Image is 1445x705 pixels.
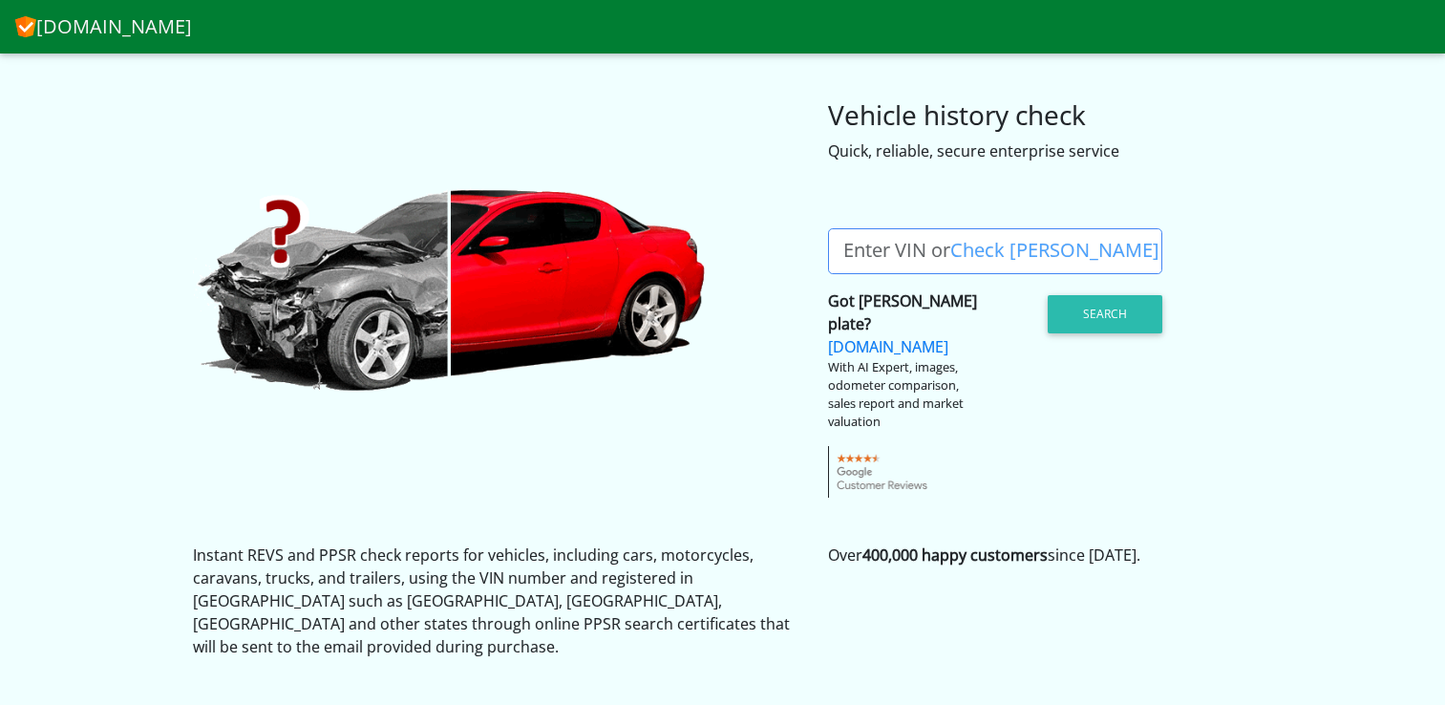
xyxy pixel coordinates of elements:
div: Quick, reliable, secure enterprise service [828,139,1253,162]
a: [DOMAIN_NAME] [15,8,192,46]
img: gcr-badge-transparent.png.pagespeed.ce.05XcFOhvEz.png [828,446,938,498]
h3: Vehicle history check [828,99,1253,132]
a: Check [PERSON_NAME] [950,237,1159,263]
img: CheckVIN [193,185,709,395]
strong: Got [PERSON_NAME] plate? [828,290,977,334]
p: Over since [DATE]. [828,544,1253,566]
img: CheckVIN.com.au logo [15,12,36,37]
label: Enter VIN or [828,228,1175,274]
div: With AI Expert, images, odometer comparison, sales report and market valuation [828,358,981,432]
a: [DOMAIN_NAME] [828,336,948,357]
button: Search [1048,295,1162,333]
strong: 400,000 happy customers [862,545,1048,566]
p: Instant REVS and PPSR check reports for vehicles, including cars, motorcycles, caravans, trucks, ... [193,544,799,658]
